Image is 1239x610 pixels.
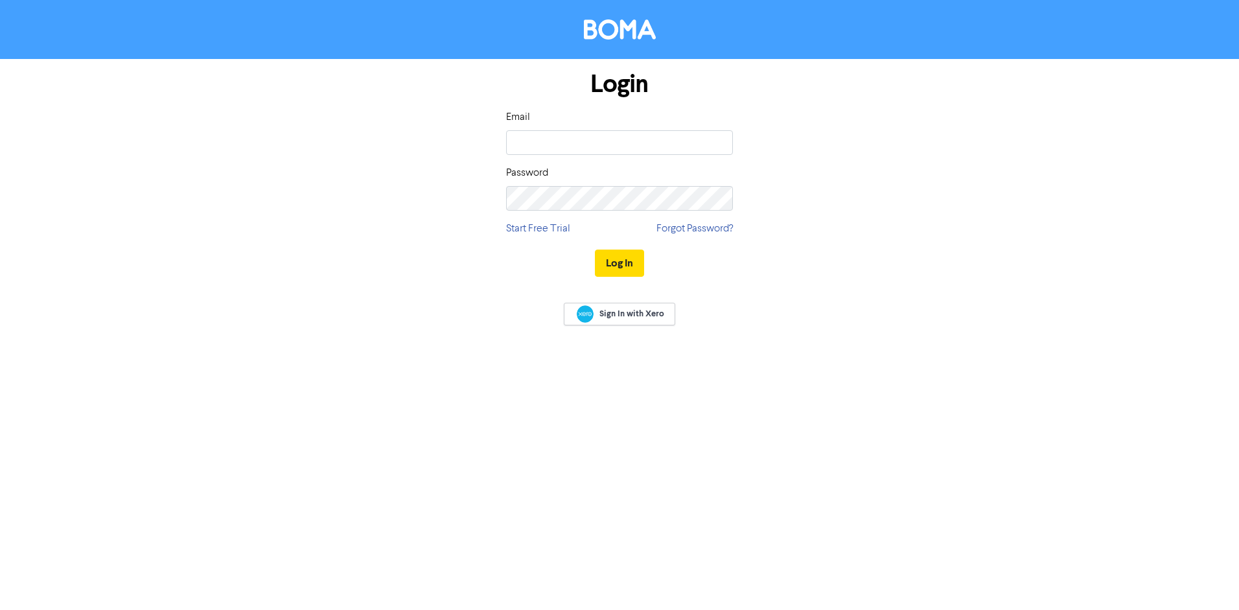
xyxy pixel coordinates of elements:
[584,19,656,40] img: BOMA Logo
[564,303,675,325] a: Sign In with Xero
[506,110,530,125] label: Email
[599,308,664,320] span: Sign In with Xero
[506,221,570,237] a: Start Free Trial
[656,221,733,237] a: Forgot Password?
[506,165,548,181] label: Password
[577,305,594,323] img: Xero logo
[595,250,644,277] button: Log In
[506,69,733,99] h1: Login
